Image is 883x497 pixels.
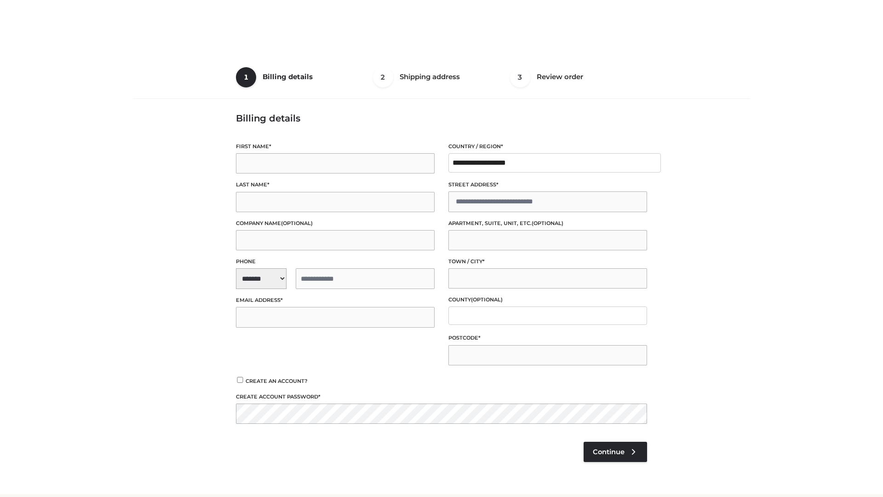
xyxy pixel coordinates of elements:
span: (optional) [471,296,503,303]
input: Create an account? [236,377,244,383]
span: (optional) [281,220,313,226]
label: Email address [236,296,435,305]
label: Last name [236,180,435,189]
span: 2 [373,67,393,87]
span: Billing details [263,72,313,81]
span: (optional) [532,220,563,226]
span: Review order [537,72,583,81]
a: Continue [584,442,647,462]
label: County [448,295,647,304]
label: Phone [236,257,435,266]
label: First name [236,142,435,151]
span: Continue [593,448,625,456]
label: Country / Region [448,142,647,151]
span: Create an account? [246,378,308,384]
h3: Billing details [236,113,647,124]
label: Town / City [448,257,647,266]
span: 3 [510,67,530,87]
label: Apartment, suite, unit, etc. [448,219,647,228]
span: Shipping address [400,72,460,81]
label: Postcode [448,334,647,342]
span: 1 [236,67,256,87]
label: Company name [236,219,435,228]
label: Street address [448,180,647,189]
label: Create account password [236,393,647,401]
